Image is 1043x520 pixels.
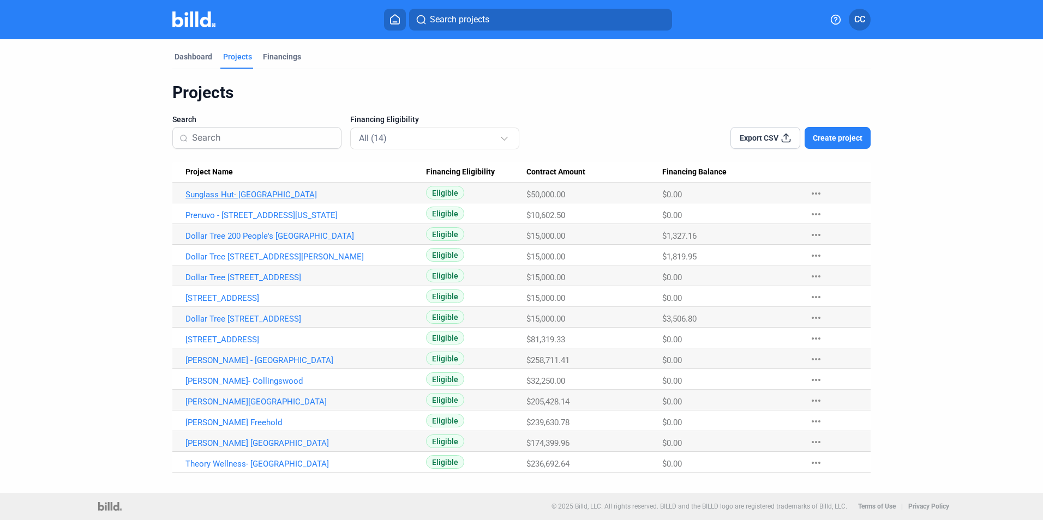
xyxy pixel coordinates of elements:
[175,51,212,62] div: Dashboard
[185,355,426,365] a: [PERSON_NAME] - [GEOGRAPHIC_DATA]
[185,314,426,324] a: Dollar Tree [STREET_ADDRESS]
[810,270,823,283] mat-icon: more_horiz
[185,335,426,344] a: [STREET_ADDRESS]
[662,252,697,262] span: $1,819.95
[426,207,464,220] span: Eligible
[810,415,823,428] mat-icon: more_horiz
[526,273,565,282] span: $15,000.00
[430,13,489,26] span: Search projects
[662,293,682,303] span: $0.00
[858,503,896,510] b: Terms of Use
[662,210,682,220] span: $0.00
[223,51,252,62] div: Projects
[810,291,823,304] mat-icon: more_horiz
[426,414,464,427] span: Eligible
[426,186,464,199] span: Eligible
[426,393,464,407] span: Eligible
[805,127,871,149] button: Create project
[526,210,565,220] span: $10,602.50
[185,273,426,282] a: Dollar Tree [STREET_ADDRESS]
[409,9,672,31] button: Search projects
[185,167,233,177] span: Project Name
[908,503,949,510] b: Privacy Policy
[810,249,823,262] mat-icon: more_horiz
[185,231,426,241] a: Dollar Tree 200 People's [GEOGRAPHIC_DATA]
[185,418,426,427] a: [PERSON_NAME] Freehold
[662,273,682,282] span: $0.00
[810,394,823,407] mat-icon: more_horiz
[662,418,682,427] span: $0.00
[185,210,426,220] a: Prenuvo - [STREET_ADDRESS][US_STATE]
[172,11,215,27] img: Billd Company Logo
[552,503,847,510] p: © 2025 Billd, LLC. All rights reserved. BILLD and the BILLD logo are registered trademarks of Bil...
[662,231,697,241] span: $1,327.16
[185,438,426,448] a: [PERSON_NAME] [GEOGRAPHIC_DATA]
[662,438,682,448] span: $0.00
[426,434,464,448] span: Eligible
[426,372,464,386] span: Eligible
[662,190,682,199] span: $0.00
[854,13,865,26] span: CC
[185,293,426,303] a: [STREET_ADDRESS]
[662,355,682,365] span: $0.00
[526,252,565,262] span: $15,000.00
[426,227,464,241] span: Eligible
[263,51,301,62] div: Financings
[185,397,426,407] a: [PERSON_NAME][GEOGRAPHIC_DATA]
[526,167,585,177] span: Contract Amount
[662,376,682,386] span: $0.00
[526,355,570,365] span: $258,711.41
[526,418,570,427] span: $239,630.78
[662,397,682,407] span: $0.00
[810,187,823,200] mat-icon: more_horiz
[662,167,799,177] div: Financing Balance
[810,456,823,469] mat-icon: more_horiz
[526,293,565,303] span: $15,000.00
[849,9,871,31] button: CC
[810,436,823,449] mat-icon: more_horiz
[185,459,426,469] a: Theory Wellness- [GEOGRAPHIC_DATA]
[526,190,565,199] span: $50,000.00
[662,167,727,177] span: Financing Balance
[426,269,464,282] span: Eligible
[526,167,662,177] div: Contract Amount
[526,376,565,386] span: $32,250.00
[810,208,823,221] mat-icon: more_horiz
[662,314,697,324] span: $3,506.80
[810,228,823,241] mat-icon: more_horiz
[172,114,196,125] span: Search
[901,503,903,510] p: |
[192,126,334,149] input: Search
[185,376,426,386] a: [PERSON_NAME]- Collingswood
[810,353,823,366] mat-icon: more_horiz
[426,289,464,303] span: Eligible
[662,459,682,469] span: $0.00
[526,459,570,469] span: $236,692.64
[185,190,426,199] a: Sunglass Hut- [GEOGRAPHIC_DATA]
[350,114,419,125] span: Financing Eligibility
[813,132,862,143] span: Create project
[426,310,464,324] span: Eligible
[185,167,426,177] div: Project Name
[426,167,495,177] span: Financing Eligibility
[730,127,800,149] button: Export CSV
[172,82,871,103] div: Projects
[359,133,387,143] mat-select-trigger: All (14)
[810,332,823,345] mat-icon: more_horiz
[185,252,426,262] a: Dollar Tree [STREET_ADDRESS][PERSON_NAME]
[526,438,570,448] span: $174,399.96
[526,314,565,324] span: $15,000.00
[426,331,464,344] span: Eligible
[526,397,570,407] span: $205,428.14
[426,167,526,177] div: Financing Eligibility
[98,502,122,511] img: logo
[810,311,823,324] mat-icon: more_horiz
[426,455,464,469] span: Eligible
[810,373,823,386] mat-icon: more_horiz
[526,231,565,241] span: $15,000.00
[662,335,682,344] span: $0.00
[426,248,464,262] span: Eligible
[426,352,464,365] span: Eligible
[526,335,565,344] span: $81,319.33
[740,132,778,143] span: Export CSV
